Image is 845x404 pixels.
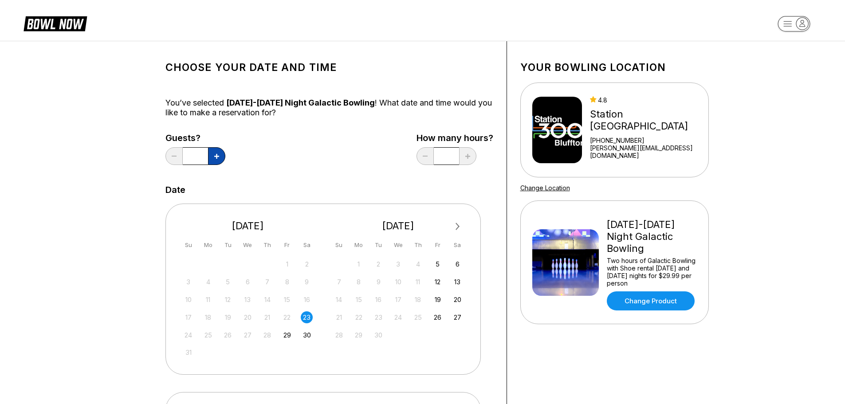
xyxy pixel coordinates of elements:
div: Not available Monday, September 29th, 2025 [353,329,365,341]
div: Not available Tuesday, September 2nd, 2025 [373,258,385,270]
div: Not available Thursday, September 4th, 2025 [412,258,424,270]
div: Not available Sunday, August 17th, 2025 [182,311,194,323]
div: Not available Sunday, September 28th, 2025 [333,329,345,341]
label: Date [165,185,185,195]
div: Su [333,239,345,251]
span: [DATE]-[DATE] Night Galactic Bowling [226,98,375,107]
img: Friday-Saturday Night Galactic Bowling [532,229,599,296]
div: Tu [222,239,234,251]
div: Not available Wednesday, September 3rd, 2025 [392,258,404,270]
div: Not available Friday, August 22nd, 2025 [281,311,293,323]
div: Choose Saturday, August 30th, 2025 [301,329,313,341]
div: Su [182,239,194,251]
div: Not available Tuesday, August 5th, 2025 [222,276,234,288]
div: [DATE] [330,220,467,232]
div: Choose Saturday, September 13th, 2025 [452,276,464,288]
img: Station 300 Bluffton [532,97,582,163]
div: Not available Thursday, September 18th, 2025 [412,294,424,306]
div: Not available Wednesday, September 17th, 2025 [392,294,404,306]
div: Fr [281,239,293,251]
div: Choose Friday, September 26th, 2025 [432,311,444,323]
div: Choose Friday, September 5th, 2025 [432,258,444,270]
div: Not available Thursday, August 21st, 2025 [261,311,273,323]
div: Not available Sunday, August 24th, 2025 [182,329,194,341]
div: 4.8 [590,96,704,104]
div: Choose Saturday, September 20th, 2025 [452,294,464,306]
div: Not available Thursday, August 14th, 2025 [261,294,273,306]
div: Not available Thursday, September 25th, 2025 [412,311,424,323]
div: Not available Saturday, August 2nd, 2025 [301,258,313,270]
div: Not available Thursday, September 11th, 2025 [412,276,424,288]
div: Choose Saturday, August 23rd, 2025 [301,311,313,323]
div: Choose Friday, September 19th, 2025 [432,294,444,306]
div: Not available Wednesday, August 13th, 2025 [242,294,254,306]
div: Not available Monday, September 15th, 2025 [353,294,365,306]
div: Not available Friday, August 8th, 2025 [281,276,293,288]
div: Mo [202,239,214,251]
div: Station [GEOGRAPHIC_DATA] [590,108,704,132]
div: Not available Tuesday, September 9th, 2025 [373,276,385,288]
div: Sa [301,239,313,251]
div: Not available Tuesday, September 30th, 2025 [373,329,385,341]
div: [DATE] [179,220,317,232]
div: Not available Sunday, September 14th, 2025 [333,294,345,306]
div: Not available Monday, September 22nd, 2025 [353,311,365,323]
div: Not available Tuesday, August 19th, 2025 [222,311,234,323]
div: Choose Saturday, September 6th, 2025 [452,258,464,270]
div: Not available Wednesday, August 20th, 2025 [242,311,254,323]
div: Th [261,239,273,251]
h1: Your bowling location [520,61,709,74]
div: Not available Monday, August 4th, 2025 [202,276,214,288]
div: Choose Saturday, September 27th, 2025 [452,311,464,323]
div: [DATE]-[DATE] Night Galactic Bowling [607,219,697,255]
div: Tu [373,239,385,251]
label: How many hours? [417,133,493,143]
div: Not available Tuesday, September 16th, 2025 [373,294,385,306]
div: Th [412,239,424,251]
div: You’ve selected ! What date and time would you like to make a reservation for? [165,98,493,118]
label: Guests? [165,133,225,143]
div: Not available Monday, August 11th, 2025 [202,294,214,306]
div: Not available Wednesday, August 27th, 2025 [242,329,254,341]
div: Sa [452,239,464,251]
div: Not available Saturday, August 9th, 2025 [301,276,313,288]
div: Two hours of Galactic Bowling with Shoe rental [DATE] and [DATE] nights for $29.99 per person [607,257,697,287]
div: Not available Tuesday, August 12th, 2025 [222,294,234,306]
div: We [392,239,404,251]
div: Not available Sunday, September 21st, 2025 [333,311,345,323]
div: We [242,239,254,251]
div: Not available Sunday, August 10th, 2025 [182,294,194,306]
a: Change Location [520,184,570,192]
div: Not available Tuesday, September 23rd, 2025 [373,311,385,323]
div: Not available Sunday, August 3rd, 2025 [182,276,194,288]
div: Not available Saturday, August 16th, 2025 [301,294,313,306]
button: Next Month [451,220,465,234]
div: Not available Thursday, August 28th, 2025 [261,329,273,341]
div: Choose Friday, September 12th, 2025 [432,276,444,288]
div: Not available Sunday, August 31st, 2025 [182,346,194,358]
div: Not available Monday, August 18th, 2025 [202,311,214,323]
div: month 2025-08 [181,257,314,359]
div: Not available Monday, August 25th, 2025 [202,329,214,341]
div: Not available Wednesday, September 10th, 2025 [392,276,404,288]
h1: Choose your Date and time [165,61,493,74]
div: Not available Wednesday, September 24th, 2025 [392,311,404,323]
div: Mo [353,239,365,251]
div: month 2025-09 [332,257,465,341]
div: Not available Friday, August 15th, 2025 [281,294,293,306]
div: Not available Wednesday, August 6th, 2025 [242,276,254,288]
div: Choose Friday, August 29th, 2025 [281,329,293,341]
div: Not available Thursday, August 7th, 2025 [261,276,273,288]
div: Not available Friday, August 1st, 2025 [281,258,293,270]
div: Not available Monday, September 8th, 2025 [353,276,365,288]
div: Not available Tuesday, August 26th, 2025 [222,329,234,341]
a: [PERSON_NAME][EMAIL_ADDRESS][DOMAIN_NAME] [590,144,704,159]
div: Not available Sunday, September 7th, 2025 [333,276,345,288]
a: Change Product [607,291,695,310]
div: [PHONE_NUMBER] [590,137,704,144]
div: Fr [432,239,444,251]
div: Not available Monday, September 1st, 2025 [353,258,365,270]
